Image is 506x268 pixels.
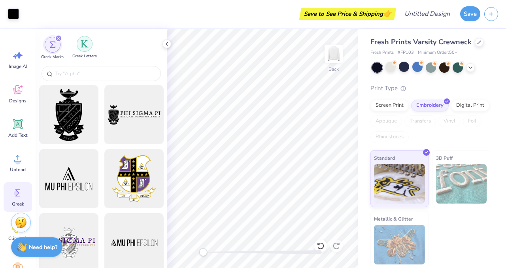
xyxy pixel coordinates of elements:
[41,37,64,60] button: filter button
[72,37,97,60] button: filter button
[10,166,26,173] span: Upload
[436,164,487,204] img: 3D Puff
[5,235,31,248] span: Clipart & logos
[370,100,409,111] div: Screen Print
[374,154,395,162] span: Standard
[81,40,89,48] img: Greek Letters Image
[9,98,26,104] span: Designs
[72,53,97,59] span: Greek Letters
[199,248,207,256] div: Accessibility label
[370,37,472,47] span: Fresh Prints Varsity Crewneck
[29,243,57,251] strong: Need help?
[49,42,56,48] img: Greek Marks Image
[383,9,392,18] span: 👉
[370,131,409,143] div: Rhinestones
[418,49,457,56] span: Minimum Order: 50 +
[55,70,156,77] input: Try "Alpha"
[370,115,402,127] div: Applique
[41,54,64,60] span: Greek Marks
[41,37,64,60] div: filter for Greek Marks
[374,215,413,223] span: Metallic & Glitter
[374,225,425,264] img: Metallic & Glitter
[326,46,342,62] img: Back
[329,66,339,73] div: Back
[301,8,394,20] div: Save to See Price & Shipping
[8,132,27,138] span: Add Text
[436,154,453,162] span: 3D Puff
[370,49,394,56] span: Fresh Prints
[398,49,414,56] span: # FP103
[398,6,456,22] input: Untitled Design
[404,115,436,127] div: Transfers
[72,36,97,59] div: filter for Greek Letters
[370,84,490,93] div: Print Type
[463,115,481,127] div: Foil
[9,63,27,70] span: Image AI
[12,201,24,207] span: Greek
[451,100,489,111] div: Digital Print
[460,6,480,21] button: Save
[438,115,461,127] div: Vinyl
[374,164,425,204] img: Standard
[411,100,449,111] div: Embroidery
